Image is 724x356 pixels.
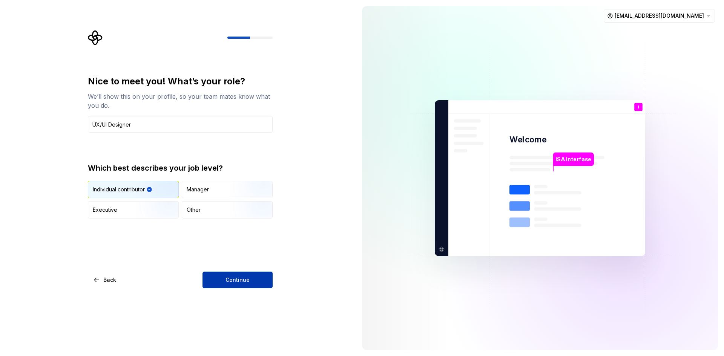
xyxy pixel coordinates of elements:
button: Back [88,272,123,288]
div: Nice to meet you! What’s your role? [88,75,273,87]
div: We’ll show this on your profile, so your team mates know what you do. [88,92,273,110]
p: ISA Interfase [555,155,591,163]
span: Back [103,276,116,284]
p: I [638,105,639,109]
p: Welcome [509,134,546,145]
div: Manager [187,186,209,193]
div: Which best describes your job level? [88,163,273,173]
span: Continue [225,276,250,284]
button: Continue [202,272,273,288]
svg: Supernova Logo [88,30,103,45]
div: Other [187,206,201,214]
span: [EMAIL_ADDRESS][DOMAIN_NAME] [615,12,704,20]
div: Individual contributor [93,186,145,193]
button: [EMAIL_ADDRESS][DOMAIN_NAME] [604,9,715,23]
div: Executive [93,206,117,214]
input: Job title [88,116,273,133]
